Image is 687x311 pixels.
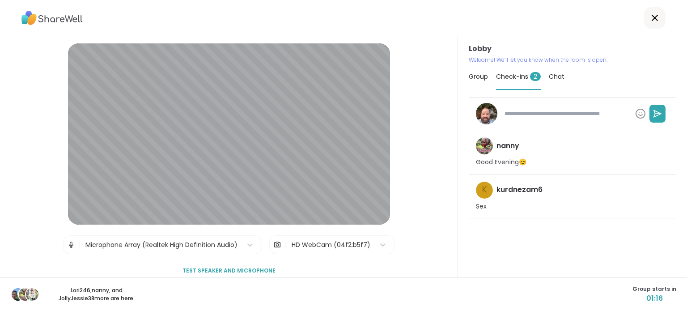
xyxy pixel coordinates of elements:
div: Microphone Array (Realtek High Definition Audio) [85,240,237,250]
img: Microphone [67,236,75,254]
span: 01:16 [632,293,676,304]
span: | [285,236,287,254]
p: Lori246 , nanny , and JollyJessie38 more are here. [47,286,147,302]
img: nanny [476,137,493,154]
p: Good Evening😊 [476,158,526,167]
img: Camera [273,236,281,254]
img: ShareWell Logo [21,8,83,28]
button: Test speaker and microphone [179,261,279,280]
span: Group starts in [632,285,676,293]
h4: kurdnezam6 [496,185,543,195]
span: k [482,183,487,196]
img: Brian_L [476,103,497,124]
h4: nanny [496,141,519,151]
img: JollyJessie38 [26,288,38,301]
p: Sex [476,202,487,211]
span: Check-ins [496,72,541,81]
span: | [79,236,81,254]
div: HD WebCam (04f2:b5f7) [292,240,370,250]
p: Welcome! We’ll let you know when the room is open. [469,56,676,64]
img: Lori246 [12,288,24,301]
h3: Lobby [469,43,676,54]
img: nanny [19,288,31,301]
span: Chat [549,72,564,81]
span: 2 [530,72,541,81]
span: Group [469,72,488,81]
span: Test speaker and microphone [182,267,276,275]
